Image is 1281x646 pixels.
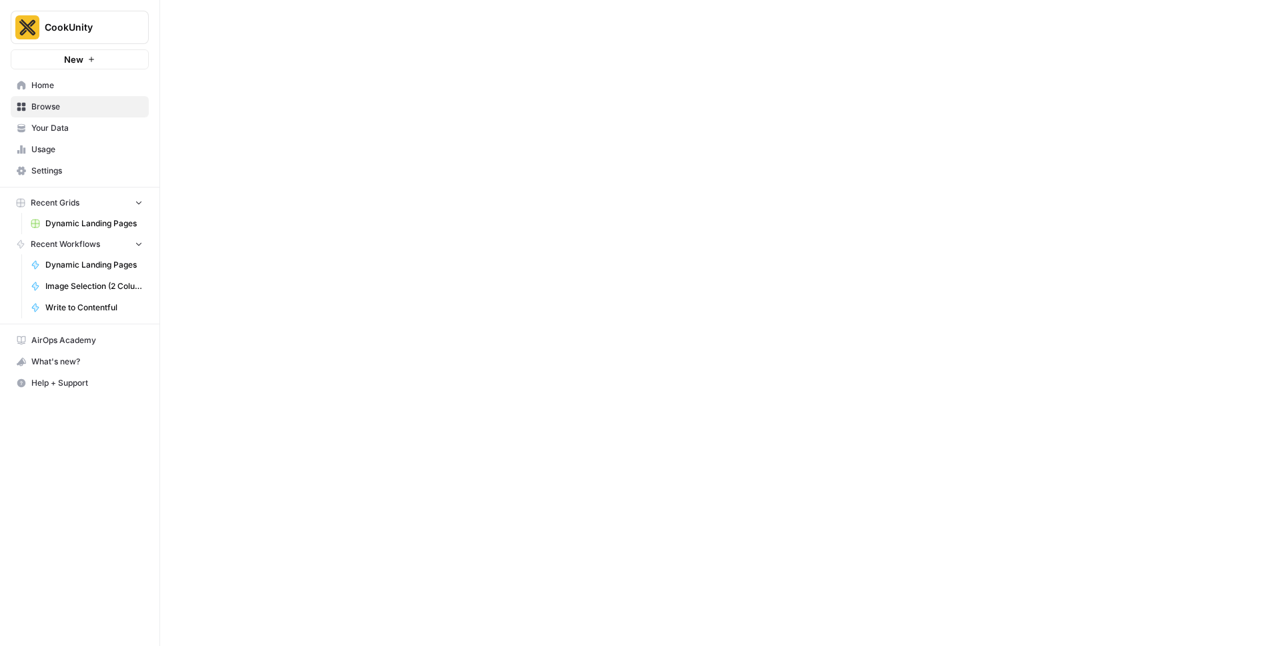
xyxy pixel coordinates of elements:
button: Help + Support [11,372,149,394]
span: Recent Workflows [31,238,100,250]
a: Usage [11,139,149,160]
a: Dynamic Landing Pages [25,213,149,234]
span: New [64,53,83,66]
button: Workspace: CookUnity [11,11,149,44]
span: Write to Contentful [45,302,143,314]
span: Home [31,79,143,91]
a: Write to Contentful [25,297,149,318]
span: Your Data [31,122,143,134]
div: What's new? [11,352,148,372]
a: Home [11,75,149,96]
a: Settings [11,160,149,182]
a: Browse [11,96,149,117]
span: Dynamic Landing Pages [45,218,143,230]
span: Help + Support [31,377,143,389]
a: AirOps Academy [11,330,149,351]
span: CookUnity [45,21,125,34]
a: Dynamic Landing Pages [25,254,149,276]
span: Dynamic Landing Pages [45,259,143,271]
img: CookUnity Logo [15,15,39,39]
button: Recent Grids [11,193,149,213]
span: Image Selection (2 Column) [45,280,143,292]
button: What's new? [11,351,149,372]
a: Image Selection (2 Column) [25,276,149,297]
span: Recent Grids [31,197,79,209]
button: Recent Workflows [11,234,149,254]
span: AirOps Academy [31,334,143,346]
span: Browse [31,101,143,113]
span: Settings [31,165,143,177]
a: Your Data [11,117,149,139]
button: New [11,49,149,69]
span: Usage [31,143,143,155]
